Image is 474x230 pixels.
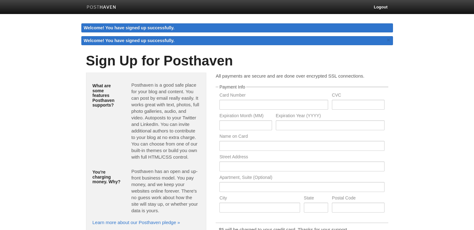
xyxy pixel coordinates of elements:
label: CVC [332,93,384,99]
label: Card Number [219,93,328,99]
label: Expiration Year (YYYY) [276,113,385,119]
h5: You're charging money. Why? [93,170,122,184]
img: Posthaven-bar [87,5,116,10]
h5: What are some features Posthaven supports? [93,84,122,108]
label: State [304,196,328,202]
label: Apartment, Suite (Optional) [219,175,384,181]
label: Street Address [219,155,384,161]
div: Welcome! You have signed up successfully. [81,23,393,32]
p: Posthaven has an open and up-front business model. You pay money, and we keep your websites onlin... [131,168,200,214]
a: × [386,36,391,44]
legend: Payment Info [218,85,246,89]
span: Welcome! You have signed up successfully. [84,38,175,43]
label: Postal Code [332,196,384,202]
p: All payments are secure and are done over encrypted SSL connections. [216,73,388,79]
label: Name on Card [219,134,384,140]
label: City [219,196,300,202]
a: Learn more about our Posthaven pledge » [93,220,180,225]
label: Expiration Month (MM) [219,113,272,119]
h1: Sign Up for Posthaven [86,53,388,68]
p: Posthaven is a good safe place for your blog and content. You can post by email really easily. It... [131,82,200,160]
